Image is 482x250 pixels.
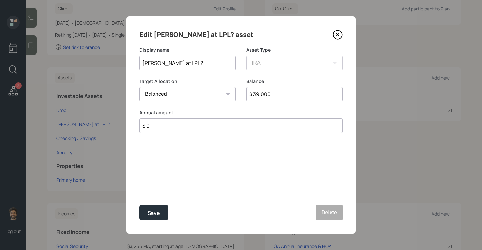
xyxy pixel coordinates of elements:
[139,47,236,53] label: Display name
[139,78,236,85] label: Target Allocation
[139,109,343,116] label: Annual amount
[139,205,168,220] button: Save
[246,47,343,53] label: Asset Type
[139,30,253,40] h4: Edit [PERSON_NAME] at LPL? asset
[246,78,343,85] label: Balance
[148,209,160,218] div: Save
[316,205,343,220] button: Delete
